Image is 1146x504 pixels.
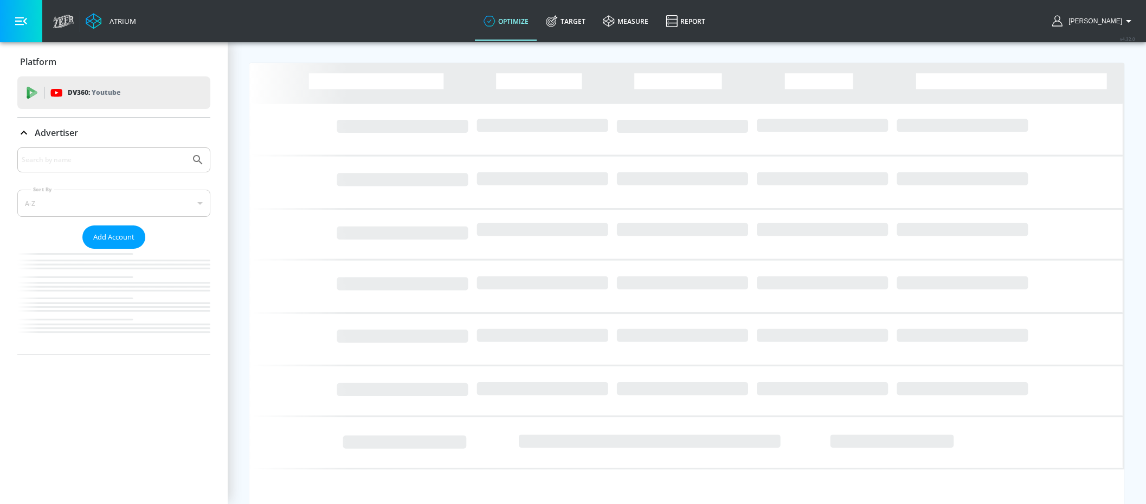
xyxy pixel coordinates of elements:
span: Add Account [93,231,134,243]
p: Advertiser [35,127,78,139]
a: measure [594,2,657,41]
div: Platform [17,47,210,77]
button: [PERSON_NAME] [1052,15,1135,28]
span: login as: sarah.grindle@zefr.com [1064,17,1122,25]
a: optimize [475,2,537,41]
p: DV360: [68,87,120,99]
div: Advertiser [17,147,210,354]
button: Add Account [82,225,145,249]
label: Sort By [31,186,54,193]
div: Atrium [105,16,136,26]
div: DV360: Youtube [17,76,210,109]
input: Search by name [22,153,186,167]
nav: list of Advertiser [17,249,210,354]
a: Atrium [86,13,136,29]
span: v 4.32.0 [1120,36,1135,42]
div: A-Z [17,190,210,217]
a: Target [537,2,594,41]
div: Advertiser [17,118,210,148]
p: Platform [20,56,56,68]
p: Youtube [92,87,120,98]
a: Report [657,2,714,41]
